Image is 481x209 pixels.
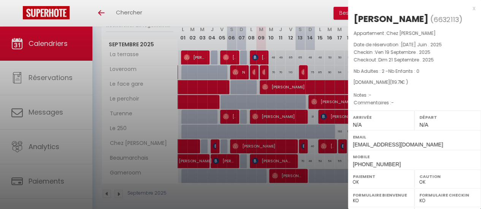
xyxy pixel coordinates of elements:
label: Paiement [353,173,410,180]
div: [PERSON_NAME] [354,13,429,25]
span: - [391,99,394,106]
span: - [369,92,371,98]
div: x [348,4,475,13]
span: 6632113 [433,15,459,24]
p: Commentaires : [354,99,475,107]
span: ( ) [430,14,462,25]
span: [DATE] Juin . 2025 [401,41,442,48]
p: Date de réservation : [354,41,475,49]
span: Nb Enfants : 0 [388,68,419,74]
button: Ouvrir le widget de chat LiveChat [6,3,29,26]
label: Départ [419,113,476,121]
label: Arrivée [353,113,410,121]
span: [PHONE_NUMBER] [353,161,401,167]
p: Appartement : [354,30,475,37]
span: Ven 19 Septembre . 2025 [375,49,430,55]
label: Formulaire Checkin [419,191,476,199]
span: [EMAIL_ADDRESS][DOMAIN_NAME] [353,141,443,148]
label: Mobile [353,153,476,160]
span: 119.71 [392,79,401,85]
p: Notes : [354,91,475,99]
span: N/A [353,122,362,128]
div: [DOMAIN_NAME] [354,79,475,86]
span: Nb Adultes : 2 - [354,68,419,74]
span: N/A [419,122,428,128]
label: Formulaire Bienvenue [353,191,410,199]
span: Chez [PERSON_NAME] [386,30,436,36]
label: Caution [419,173,476,180]
span: Dim 21 Septembre . 2025 [378,57,434,63]
p: Checkin : [354,49,475,56]
p: Checkout : [354,56,475,64]
label: Email [353,133,476,141]
span: ( € ) [390,79,408,85]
